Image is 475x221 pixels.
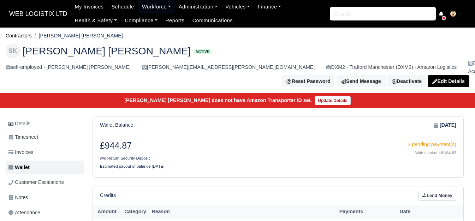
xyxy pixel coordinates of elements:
[6,175,84,189] a: Customer Escalations
[32,32,123,40] li: [PERSON_NAME] [PERSON_NAME]
[6,206,84,220] a: Attendance
[428,75,469,87] a: Edit Details
[121,14,161,28] a: Compliance
[330,7,436,20] input: Search...
[23,46,191,56] span: [PERSON_NAME] [PERSON_NAME]
[337,205,397,218] th: Payments
[189,14,237,28] a: Communications
[100,156,150,160] small: w/o Return Security Deposit
[8,133,38,141] span: Timesheet
[8,193,28,202] span: Notes
[397,205,443,218] th: Date
[6,161,84,174] a: Wallet
[6,191,84,204] a: Notes
[6,145,84,159] a: Invoices
[8,148,33,156] span: Invoices
[194,49,211,54] span: Active
[71,14,121,28] a: Health & Safety
[100,122,133,128] h6: Wallet Balance
[6,33,32,38] a: Contractors
[149,205,337,218] th: Reason
[142,63,315,71] div: [PERSON_NAME][EMAIL_ADDRESS][PERSON_NAME][DOMAIN_NAME]
[93,205,121,218] th: Amount
[284,141,457,149] div: 3 pending payment(s)
[121,205,149,218] th: Category
[161,14,188,28] a: Reports
[440,121,456,129] strong: [DATE]
[282,75,335,87] button: Reset Password
[100,164,165,168] small: Estimated payout of balance [DATE]
[8,163,30,172] span: Wallet
[337,75,386,87] a: Send Message
[326,63,457,71] div: DXM2 - Trafford Manchester (DXM2) - Amazon Logistics
[6,130,84,144] a: Timesheet
[415,151,456,155] small: With a value of
[100,192,116,198] h6: Credits
[8,209,40,217] span: Attendance
[387,75,426,87] a: Deactivate
[6,117,84,130] a: Details
[315,96,350,105] a: Update Details
[440,187,475,221] iframe: Chat Widget
[100,141,273,151] h3: £944.87
[6,63,131,71] div: self-employed - [PERSON_NAME] [PERSON_NAME]
[8,178,64,186] span: Customer Escalations
[442,151,456,155] strong: £184.87
[6,44,20,58] div: SK
[418,191,456,201] a: Lend Money
[0,38,475,94] div: Shazeb Ali Khalid
[6,7,71,21] a: WEB LOGISTIX LTD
